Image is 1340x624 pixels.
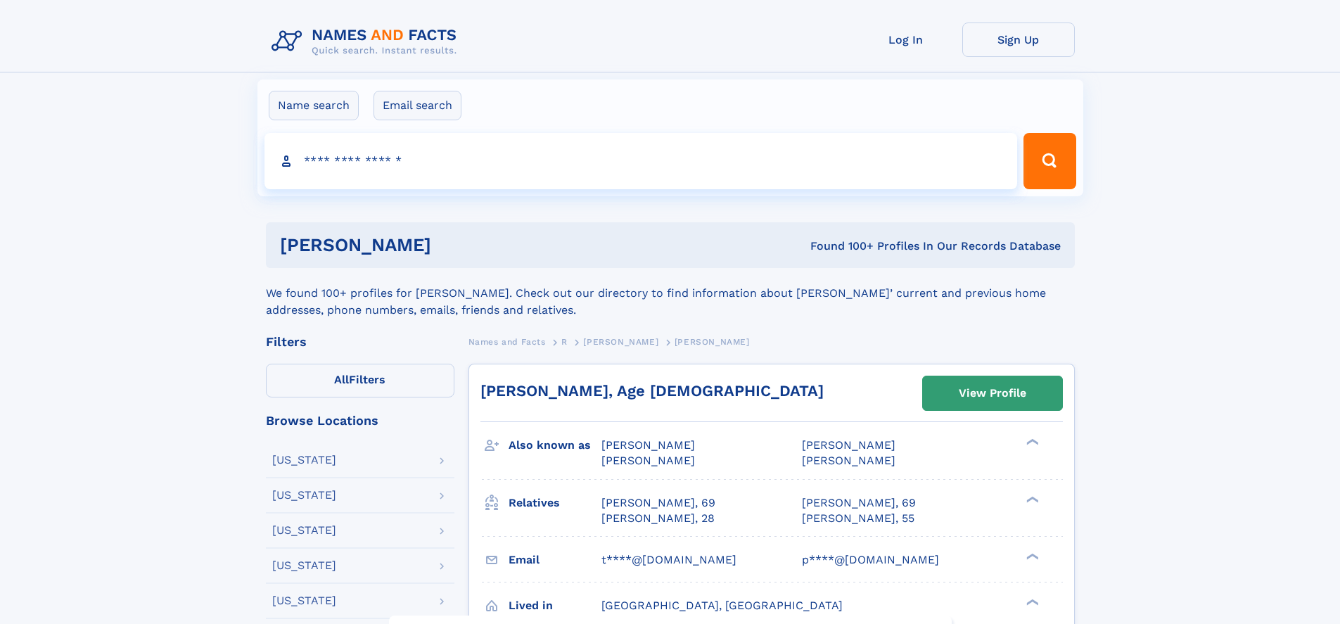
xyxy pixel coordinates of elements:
[374,91,461,120] label: Email search
[962,23,1075,57] a: Sign Up
[1023,495,1040,504] div: ❯
[272,490,336,501] div: [US_STATE]
[802,438,895,452] span: [PERSON_NAME]
[509,491,601,515] h3: Relatives
[1023,597,1040,606] div: ❯
[583,333,658,350] a: [PERSON_NAME]
[1023,552,1040,561] div: ❯
[601,511,715,526] a: [PERSON_NAME], 28
[583,337,658,347] span: [PERSON_NAME]
[272,454,336,466] div: [US_STATE]
[601,495,715,511] a: [PERSON_NAME], 69
[923,376,1062,410] a: View Profile
[1023,133,1076,189] button: Search Button
[266,336,454,348] div: Filters
[468,333,546,350] a: Names and Facts
[269,91,359,120] label: Name search
[280,236,621,254] h1: [PERSON_NAME]
[266,23,468,61] img: Logo Names and Facts
[334,373,349,386] span: All
[266,268,1075,319] div: We found 100+ profiles for [PERSON_NAME]. Check out our directory to find information about [PERS...
[1023,438,1040,447] div: ❯
[264,133,1018,189] input: search input
[561,337,568,347] span: R
[266,414,454,427] div: Browse Locations
[509,548,601,572] h3: Email
[272,560,336,571] div: [US_STATE]
[272,525,336,536] div: [US_STATE]
[509,433,601,457] h3: Also known as
[601,454,695,467] span: [PERSON_NAME]
[802,495,916,511] a: [PERSON_NAME], 69
[509,594,601,618] h3: Lived in
[601,599,843,612] span: [GEOGRAPHIC_DATA], [GEOGRAPHIC_DATA]
[802,511,914,526] a: [PERSON_NAME], 55
[480,382,824,400] a: [PERSON_NAME], Age [DEMOGRAPHIC_DATA]
[959,377,1026,409] div: View Profile
[675,337,750,347] span: [PERSON_NAME]
[802,454,895,467] span: [PERSON_NAME]
[266,364,454,397] label: Filters
[601,438,695,452] span: [PERSON_NAME]
[620,238,1061,254] div: Found 100+ Profiles In Our Records Database
[561,333,568,350] a: R
[272,595,336,606] div: [US_STATE]
[850,23,962,57] a: Log In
